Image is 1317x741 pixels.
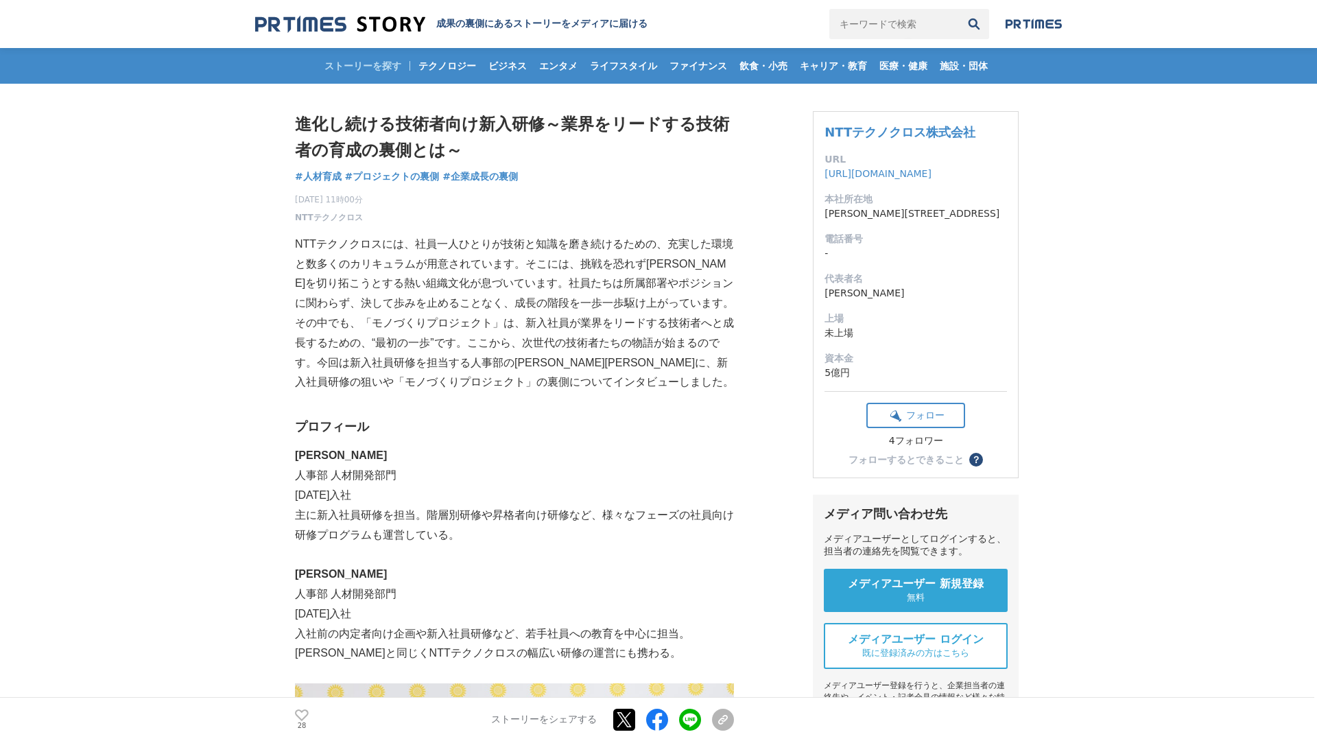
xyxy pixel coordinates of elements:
[824,125,975,139] a: NTTテクノクロス株式会社
[295,568,387,580] strong: [PERSON_NAME]
[255,15,648,34] a: 成果の裏側にあるストーリーをメディアに届ける 成果の裏側にあるストーリーをメディアに届ける
[664,48,733,84] a: ファイナンス
[794,60,873,72] span: キャリア・教育
[491,714,597,726] p: ストーリーをシェアする
[534,48,583,84] a: エンタメ
[824,286,1007,301] dd: [PERSON_NAME]
[295,170,342,183] span: #人材育成
[436,18,648,30] h2: 成果の裏側にあるストーリーをメディアに届ける
[345,170,440,183] span: #プロジェクトの裏側
[824,506,1008,522] div: メディア問い合わせ先
[664,60,733,72] span: ファイナンス
[824,246,1007,261] dd: -
[824,351,1007,366] dt: 資本金
[824,272,1007,286] dt: 代表者名
[734,60,793,72] span: 飲食・小売
[413,48,482,84] a: テクノロジー
[907,591,925,604] span: 無料
[1006,19,1062,30] img: prtimes
[971,455,981,464] span: ？
[959,9,989,39] button: 検索
[824,232,1007,246] dt: 電話番号
[295,449,387,461] strong: [PERSON_NAME]
[295,211,363,224] a: NTTテクノクロス
[483,60,532,72] span: ビジネス
[824,168,932,179] a: [URL][DOMAIN_NAME]
[295,722,309,729] p: 28
[824,680,1008,738] div: メディアユーザー登録を行うと、企業担当者の連絡先や、イベント・記者会見の情報など様々な特記情報を閲覧できます。 ※内容はストーリー・プレスリリースにより異なります。
[295,193,363,206] span: [DATE] 11時00分
[295,486,734,506] p: [DATE]入社
[866,403,965,428] button: フォロー
[295,644,734,663] p: [PERSON_NAME]と同じくNTTテクノクロスの幅広い研修の運営にも携わる。
[934,48,993,84] a: 施設・団体
[345,169,440,184] a: #プロジェクトの裏側
[295,235,734,314] p: NTTテクノクロスには、社員一人ひとりが技術と知識を磨き続けるための、充実した環境と数多くのカリキュラムが用意されています。そこには、挑戦を恐れず[PERSON_NAME]を切り拓こうとする熱い...
[848,577,984,591] span: メディアユーザー 新規登録
[874,48,933,84] a: 医療・健康
[255,15,425,34] img: 成果の裏側にあるストーリーをメディアに届ける
[442,169,518,184] a: #企業成長の裏側
[442,170,518,183] span: #企業成長の裏側
[862,647,969,659] span: 既に登録済みの方はこちら
[829,9,959,39] input: キーワードで検索
[295,604,734,624] p: [DATE]入社
[848,633,984,647] span: メディアユーザー ログイン
[295,169,342,184] a: #人材育成
[934,60,993,72] span: 施設・団体
[824,326,1007,340] dd: 未上場
[824,152,1007,167] dt: URL
[824,533,1008,558] div: メディアユーザーとしてログインすると、担当者の連絡先を閲覧できます。
[794,48,873,84] a: キャリア・教育
[824,569,1008,612] a: メディアユーザー 新規登録 無料
[295,420,369,434] strong: プロフィール
[824,207,1007,221] dd: [PERSON_NAME][STREET_ADDRESS]
[824,311,1007,326] dt: 上場
[866,435,965,447] div: 4フォロワー
[874,60,933,72] span: 医療・健康
[584,60,663,72] span: ライフスタイル
[295,585,734,604] p: 人事部 人材開発部門
[295,314,734,392] p: その中でも、「モノづくりプロジェクト」は、新入社員が業界をリードする技術者へと成長するための、“最初の一歩”です。ここから、次世代の技術者たちの物語が始まるのです。今回は新入社員研修を担当する人...
[295,624,734,644] p: 入社前の内定者向け企画や新入社員研修など、若手社員への教育を中心に担当。
[584,48,663,84] a: ライフスタイル
[483,48,532,84] a: ビジネス
[413,60,482,72] span: テクノロジー
[849,455,964,464] div: フォローするとできること
[534,60,583,72] span: エンタメ
[824,623,1008,669] a: メディアユーザー ログイン 既に登録済みの方はこちら
[969,453,983,467] button: ？
[824,192,1007,207] dt: 本社所在地
[295,506,734,545] p: 主に新入社員研修を担当。階層別研修や昇格者向け研修など、様々なフェーズの社員向け研修プログラムも運営している。
[295,111,734,164] h1: 進化し続ける技術者向け新入研修～業界をリードする技術者の育成の裏側とは～
[295,466,734,486] p: 人事部 人材開発部門
[824,366,1007,380] dd: 5億円
[734,48,793,84] a: 飲食・小売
